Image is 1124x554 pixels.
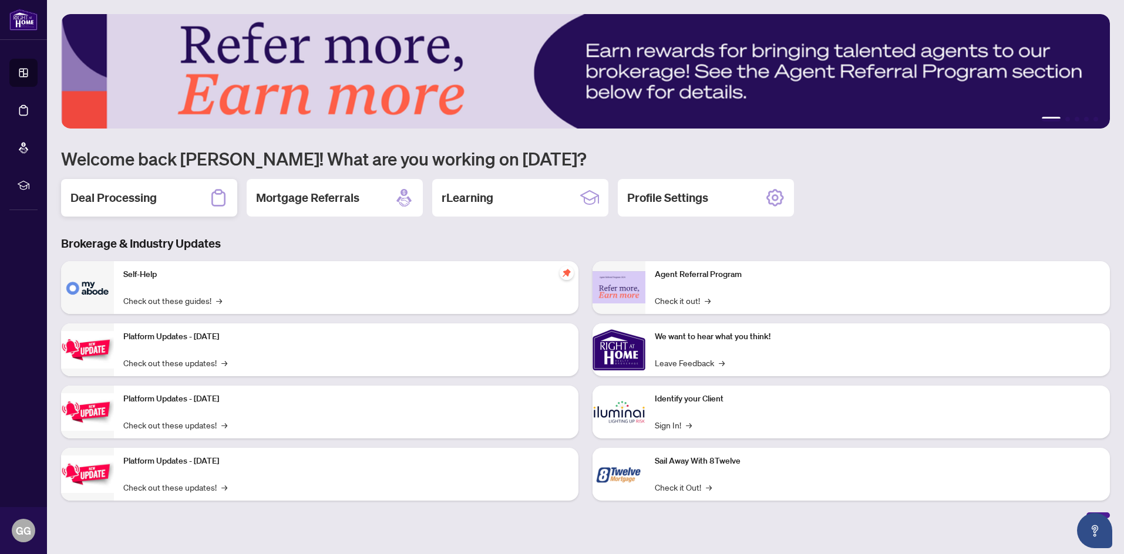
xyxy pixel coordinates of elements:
h3: Brokerage & Industry Updates [61,235,1110,252]
a: Check out these updates!→ [123,356,227,369]
h1: Welcome back [PERSON_NAME]! What are you working on [DATE]? [61,147,1110,170]
span: → [706,481,712,494]
a: Check out these guides!→ [123,294,222,307]
span: → [686,418,692,431]
h2: Deal Processing [70,190,157,206]
button: 5 [1093,117,1098,121]
img: Slide 0 [61,14,1110,129]
a: Check out these updates!→ [123,481,227,494]
button: 4 [1084,117,1089,121]
span: → [216,294,222,307]
p: Identify your Client [655,393,1101,406]
p: Self-Help [123,268,569,281]
span: → [221,481,227,494]
span: pushpin [560,266,574,280]
h2: rLearning [442,190,493,206]
p: Sail Away With 8Twelve [655,455,1101,468]
span: → [221,418,227,431]
h2: Profile Settings [627,190,708,206]
a: Check it out!→ [655,294,711,307]
p: Platform Updates - [DATE] [123,330,569,343]
img: Platform Updates - June 23, 2025 [61,455,114,492]
p: Platform Updates - [DATE] [123,393,569,406]
img: logo [9,9,38,31]
a: Sign In!→ [655,418,692,431]
img: We want to hear what you think! [593,323,645,376]
img: Platform Updates - July 21, 2025 [61,331,114,368]
img: Agent Referral Program [593,271,645,303]
a: Leave Feedback→ [655,356,725,369]
p: We want to hear what you think! [655,330,1101,343]
img: Sail Away With 8Twelve [593,448,645,501]
span: GG [16,522,31,539]
p: Platform Updates - [DATE] [123,455,569,468]
img: Platform Updates - July 8, 2025 [61,393,114,430]
a: Check it Out!→ [655,481,712,494]
button: Open asap [1077,513,1112,548]
span: → [719,356,725,369]
h2: Mortgage Referrals [256,190,359,206]
button: 2 [1065,117,1070,121]
img: Identify your Client [593,386,645,438]
p: Agent Referral Program [655,268,1101,281]
span: → [705,294,711,307]
button: 3 [1075,117,1079,121]
span: → [221,356,227,369]
button: 1 [1042,117,1061,121]
img: Self-Help [61,261,114,314]
a: Check out these updates!→ [123,418,227,431]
